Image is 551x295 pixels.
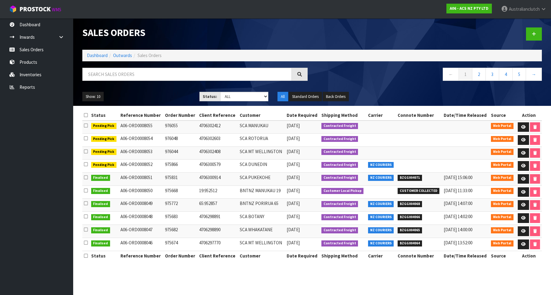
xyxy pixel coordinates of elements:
td: SCA ROTORUA [238,134,285,147]
th: Source [489,110,516,120]
th: Client Reference [198,251,238,261]
td: SCA BOTANY [238,212,285,225]
span: [DATE] [287,188,300,193]
td: SCA MANUKAU [238,121,285,134]
span: Pending Pick [91,136,117,142]
button: Show: 10 [82,92,104,102]
small: WMS [52,7,61,13]
span: [DATE] [287,149,300,154]
span: [DATE] 15:06:00 [444,174,472,180]
span: CUSTOMER COLLECTED [398,188,439,194]
span: Finalised [91,188,110,194]
span: [DATE] 13:52:00 [444,240,472,246]
th: Shipping Method [320,110,367,120]
td: 4706298890 [198,225,238,238]
span: Contracted Freight [321,240,358,246]
span: Australianclutch [509,6,540,12]
span: [DATE] [287,161,300,167]
a: Outwards [113,52,132,58]
a: ← [443,68,459,81]
a: Dashboard [87,52,108,58]
span: Contracted Freight [321,175,358,181]
th: Order Number [163,110,198,120]
td: A06-ORD0008050 [119,185,163,199]
span: Web Portal [491,201,513,207]
span: [DATE] [287,135,300,141]
span: NZ COURIERS [368,214,394,220]
span: Web Portal [491,149,513,155]
span: Web Portal [491,175,513,181]
td: A06-ORD0008048 [119,212,163,225]
span: Contracted Freight [321,123,358,129]
td: A06-ORD0008047 [119,225,163,238]
span: NZ COURIERS [368,201,394,207]
th: Date/Time Released [442,251,489,261]
td: SCA MT WELLINGTON [238,146,285,160]
td: 975674 [163,238,198,251]
span: [DATE] [287,174,300,180]
span: Pending Pick [91,123,117,129]
th: Reference Number [119,251,163,261]
td: 4706300914 [198,172,238,185]
a: 1 [459,68,472,81]
span: Web Portal [491,188,513,194]
td: 976048 [163,134,198,147]
td: 976055 [163,121,198,134]
th: Customer [238,110,285,120]
td: SCA MT WELLINGTON [238,238,285,251]
span: Finalised [91,240,110,246]
td: 975772 [163,199,198,212]
td: 65:952857 [198,199,238,212]
a: 5 [512,68,526,81]
td: A06-ORD0008051 [119,172,163,185]
td: 4706302412 [198,121,238,134]
span: Finalised [91,227,110,233]
span: Web Portal [491,214,513,220]
td: 4706300579 [198,160,238,173]
span: Pending Pick [91,162,117,168]
img: cube-alt.png [9,5,17,13]
span: Web Portal [491,136,513,142]
td: BNTNZ PORIRUA 65 [238,199,285,212]
th: Carrier [367,110,396,120]
td: 4706297770 [198,238,238,251]
button: All [277,92,288,102]
td: SCA WHAKATANE [238,225,285,238]
span: Contracted Freight [321,162,358,168]
td: A06-ORD0008053 [119,146,163,160]
span: [DATE] 14:00:00 [444,227,472,232]
td: 4706302408 [198,146,238,160]
span: [DATE] [287,240,300,246]
td: 976044 [163,146,198,160]
span: [DATE] 14:02:00 [444,214,472,219]
td: SCA PUKEKOHE [238,172,285,185]
input: Search sales orders [82,68,292,81]
span: Sales Orders [138,52,162,58]
a: → [526,68,542,81]
a: 2 [472,68,486,81]
th: Action [516,110,542,120]
span: Contracted Freight [321,136,358,142]
th: Action [516,251,542,261]
th: Shipping Method [320,251,367,261]
td: A06-ORD0008055 [119,121,163,134]
th: Customer [238,251,285,261]
span: [DATE] [287,200,300,206]
td: A06-ORD0008054 [119,134,163,147]
th: Connote Number [396,110,442,120]
span: BZGG004066 [398,214,422,220]
span: Finalised [91,214,110,220]
span: Contracted Freight [321,149,358,155]
a: 4 [499,68,513,81]
td: 975866 [163,160,198,173]
td: A06-ORD0008049 [119,199,163,212]
span: BZGG004068 [398,201,422,207]
button: Back Orders [323,92,349,102]
span: NZ COURIERS [368,162,394,168]
th: Client Reference [198,110,238,120]
span: Pending Pick [91,149,117,155]
span: Web Portal [491,240,513,246]
th: Status [90,251,119,261]
span: Web Portal [491,227,513,233]
span: Customer Local Pickup [321,188,364,194]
